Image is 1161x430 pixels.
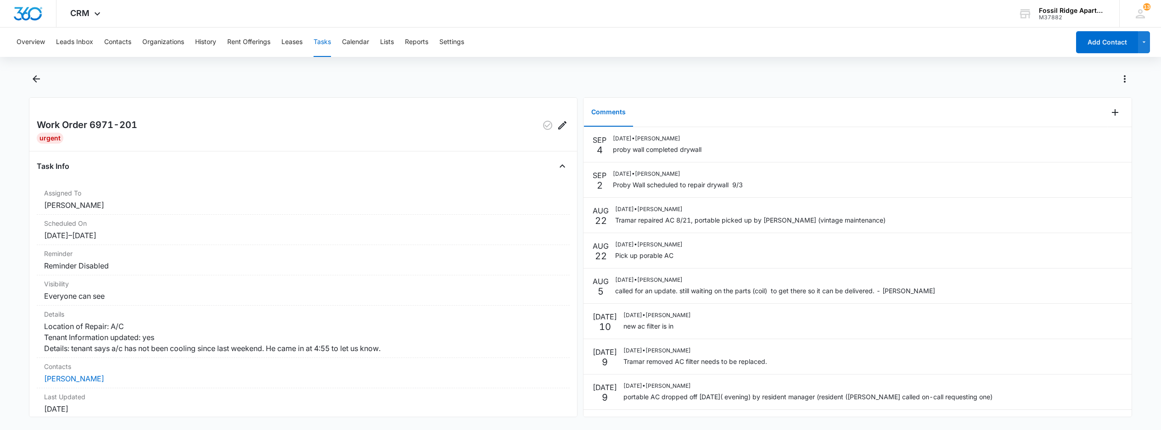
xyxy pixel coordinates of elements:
p: [DATE] • [PERSON_NAME] [623,382,993,390]
button: Organizations [142,28,184,57]
a: [PERSON_NAME] [44,374,104,383]
button: Leases [281,28,303,57]
dd: Everyone can see [44,290,562,302]
dt: Visibility [44,279,562,289]
p: [DATE] • [PERSON_NAME] [623,346,767,355]
p: 10 [599,322,611,331]
p: [DATE] [593,346,617,357]
button: Comments [584,98,633,127]
p: [DATE] • [PERSON_NAME] [615,240,683,249]
div: account id [1039,14,1106,21]
button: Add Comment [1108,105,1122,120]
p: [DATE] • [PERSON_NAME] [615,205,886,213]
p: 22 [595,216,607,225]
p: [DATE] • [PERSON_NAME] [623,311,691,319]
div: Assigned To[PERSON_NAME] [37,184,570,215]
p: SEP [593,134,606,145]
button: Contacts [104,28,131,57]
p: 5 [598,287,604,296]
dt: Assigned To [44,188,562,198]
p: [DATE] • [PERSON_NAME] [613,170,743,178]
dd: Location of Repair: A/C Tenant Information updated: yes Details: tenant says a/c has not been coo... [44,321,562,354]
p: Tramar removed AC filter needs to be replaced. [623,357,767,366]
button: History [195,28,216,57]
p: proby wall completed drywall [613,145,701,154]
button: Rent Offerings [227,28,270,57]
div: notifications count [1143,3,1150,11]
p: Pick up porable AC [615,251,683,260]
span: CRM [70,8,90,18]
p: new ac filter is in [623,321,691,331]
button: Edit [555,118,570,133]
div: Scheduled On[DATE]–[DATE] [37,215,570,245]
dt: Scheduled On [44,218,562,228]
button: Actions [1117,72,1132,86]
p: [DATE] • [PERSON_NAME] [615,276,935,284]
p: AUG [593,205,609,216]
dt: Last Updated [44,392,562,402]
div: ReminderReminder Disabled [37,245,570,275]
dt: Contacts [44,362,562,371]
div: DetailsLocation of Repair: A/C Tenant Information updated: yes Details: tenant says a/c has not b... [37,306,570,358]
dd: Reminder Disabled [44,260,562,271]
button: Close [555,159,570,173]
button: Add Contact [1076,31,1138,53]
div: Urgent [37,133,63,144]
p: 9 [602,393,608,402]
div: VisibilityEveryone can see [37,275,570,306]
button: Back [29,72,44,86]
p: [DATE] • [PERSON_NAME] [613,134,701,143]
button: Overview [17,28,45,57]
button: Tasks [314,28,331,57]
dd: [PERSON_NAME] [44,200,562,211]
dd: [DATE] – [DATE] [44,230,562,241]
div: Last Updated[DATE] [37,388,570,419]
p: portable AC dropped off [DATE]( evening) by resident manager (resident ([PERSON_NAME] called on-c... [623,392,993,402]
p: Proby Wall scheduled to repair drywall 9/3 [613,180,743,190]
dt: Details [44,309,562,319]
button: Lists [380,28,394,57]
div: Contacts[PERSON_NAME] [37,358,570,388]
p: Tramar repaired AC 8/21, portable picked up by [PERSON_NAME] (vintage maintenance) [615,215,886,225]
button: Leads Inbox [56,28,93,57]
p: 2 [597,181,603,190]
p: [DATE] [593,382,617,393]
p: AUG [593,240,609,251]
p: SEP [593,170,606,181]
span: 13 [1143,3,1150,11]
button: Reports [405,28,428,57]
p: called for an update. still waiting on the parts (coil) to get there so it can be delivered. - [P... [615,286,935,296]
p: AUG [593,276,609,287]
h2: Work Order 6971-201 [37,118,137,133]
p: 4 [597,145,603,155]
p: 9 [602,357,608,367]
dd: [DATE] [44,403,562,414]
p: [DATE] [593,311,617,322]
p: 22 [595,251,607,261]
h4: Task Info [37,161,69,172]
button: Settings [439,28,464,57]
div: account name [1039,7,1106,14]
button: Calendar [342,28,369,57]
dt: Reminder [44,249,562,258]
